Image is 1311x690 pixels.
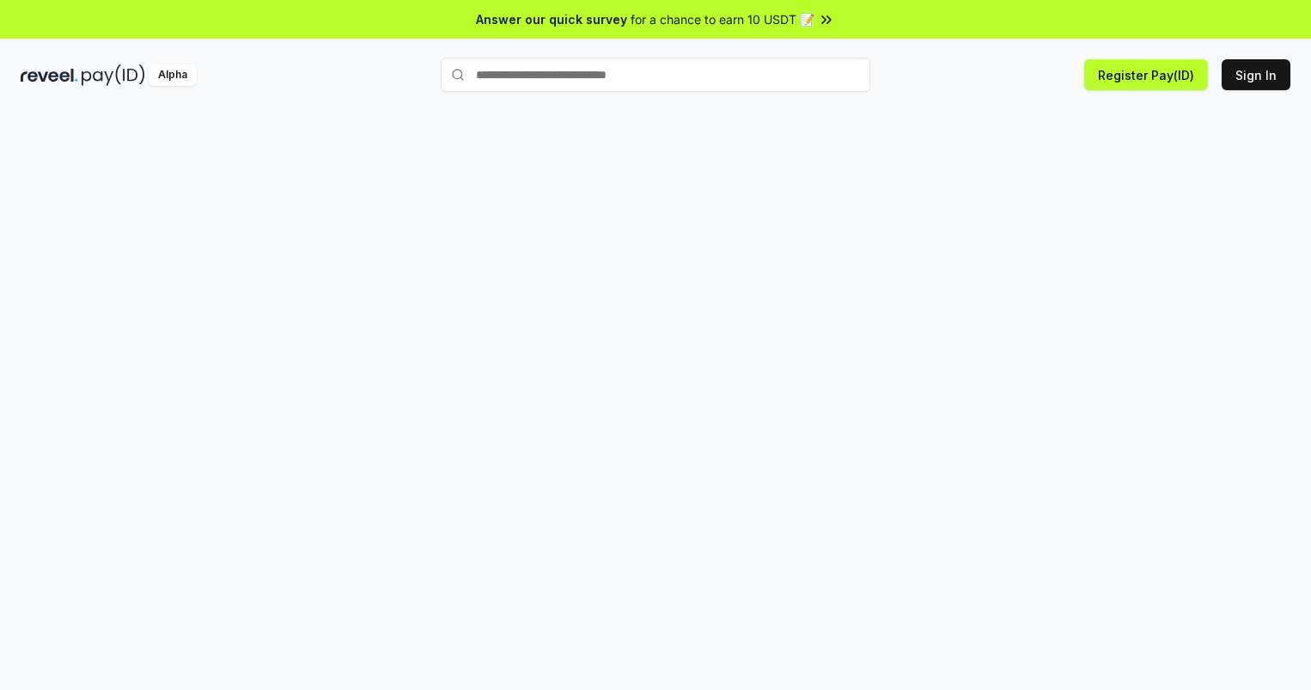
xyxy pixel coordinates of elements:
[82,64,145,86] img: pay_id
[1222,59,1290,90] button: Sign In
[631,10,814,28] span: for a chance to earn 10 USDT 📝
[1084,59,1208,90] button: Register Pay(ID)
[476,10,627,28] span: Answer our quick survey
[21,64,78,86] img: reveel_dark
[149,64,197,86] div: Alpha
